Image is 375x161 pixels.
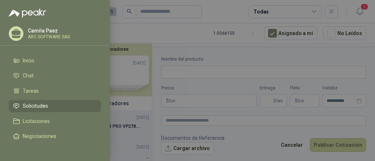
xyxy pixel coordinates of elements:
span: Solicitudes [23,103,48,109]
a: Tareas [9,85,101,97]
a: Licitaciones [9,115,101,127]
span: Tareas [23,88,39,94]
a: Solicitudes [9,100,101,112]
p: Camila Paez [28,28,74,33]
span: Negociaciones [23,133,56,139]
a: Chat [9,70,101,82]
span: Inicio [23,58,34,64]
a: Inicio [9,54,101,67]
p: ARC SOFTWARE SAS [28,35,74,39]
span: Licitaciones [23,118,50,124]
img: Logo peakr [9,9,46,18]
span: Chat [23,73,34,78]
a: Negociaciones [9,130,101,143]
